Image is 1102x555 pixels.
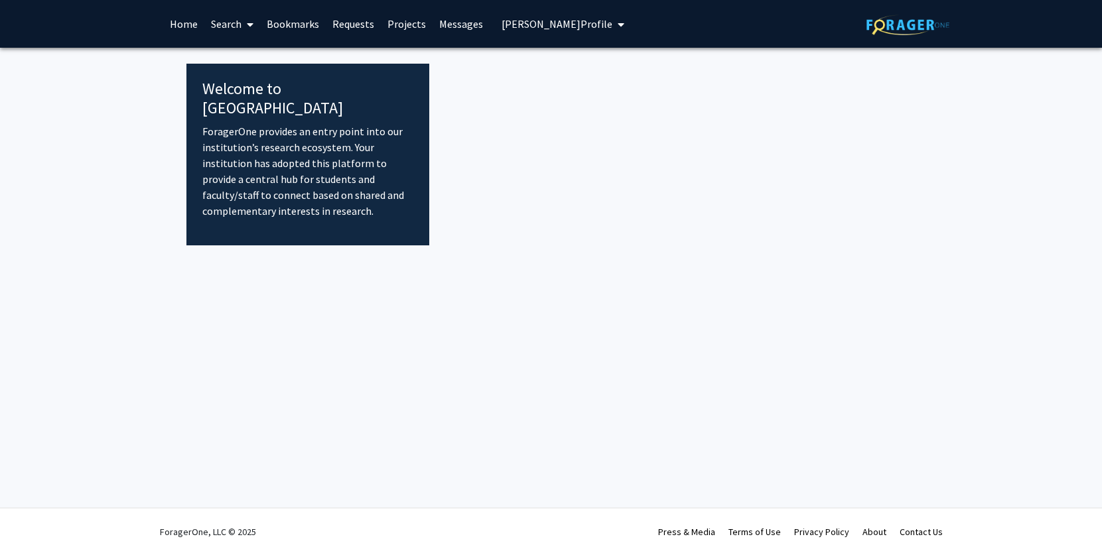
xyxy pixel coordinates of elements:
h4: Welcome to [GEOGRAPHIC_DATA] [202,80,414,118]
a: Messages [433,1,490,47]
a: Terms of Use [728,526,781,538]
a: Privacy Policy [794,526,849,538]
a: Projects [381,1,433,47]
div: ForagerOne, LLC © 2025 [160,509,256,555]
a: Requests [326,1,381,47]
a: About [862,526,886,538]
a: Bookmarks [260,1,326,47]
span: [PERSON_NAME] Profile [502,17,612,31]
a: Home [163,1,204,47]
a: Search [204,1,260,47]
p: ForagerOne provides an entry point into our institution’s research ecosystem. Your institution ha... [202,123,414,219]
img: ForagerOne Logo [866,15,949,35]
a: Press & Media [658,526,715,538]
a: Contact Us [900,526,943,538]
